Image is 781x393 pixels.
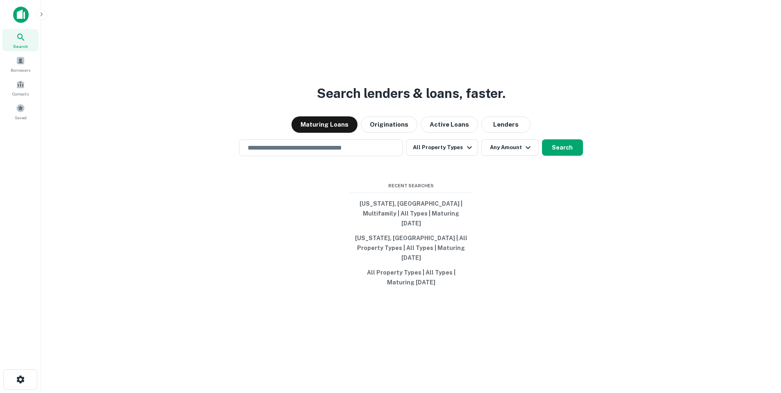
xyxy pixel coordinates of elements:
[2,53,39,75] a: Borrowers
[406,139,478,156] button: All Property Types
[350,182,473,189] span: Recent Searches
[2,100,39,123] a: Saved
[740,327,781,367] iframe: Chat Widget
[421,116,478,133] button: Active Loans
[317,84,505,103] h3: Search lenders & loans, faster.
[350,231,473,265] button: [US_STATE], [GEOGRAPHIC_DATA] | All Property Types | All Types | Maturing [DATE]
[2,77,39,99] a: Contacts
[361,116,417,133] button: Originations
[13,7,29,23] img: capitalize-icon.png
[481,139,539,156] button: Any Amount
[481,116,531,133] button: Lenders
[13,43,28,50] span: Search
[350,196,473,231] button: [US_STATE], [GEOGRAPHIC_DATA] | Multifamily | All Types | Maturing [DATE]
[2,29,39,51] a: Search
[291,116,357,133] button: Maturing Loans
[11,67,30,73] span: Borrowers
[542,139,583,156] button: Search
[12,91,29,97] span: Contacts
[15,114,27,121] span: Saved
[350,265,473,290] button: All Property Types | All Types | Maturing [DATE]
